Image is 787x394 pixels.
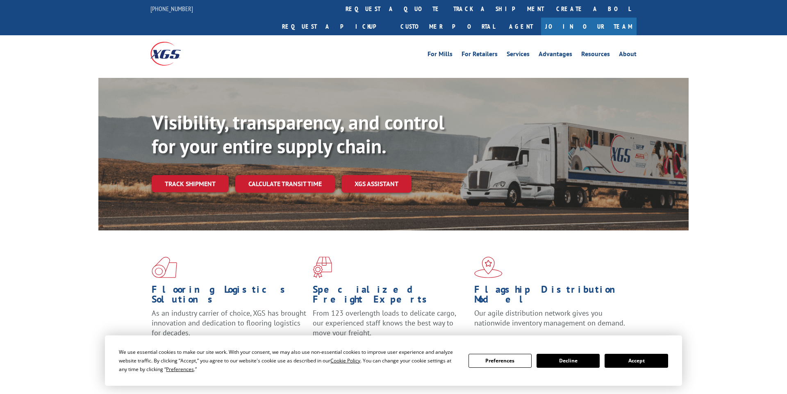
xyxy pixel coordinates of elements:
[119,348,458,374] div: We use essential cookies to make our site work. With your consent, we may also use non-essential ...
[330,357,360,364] span: Cookie Policy
[507,51,530,60] a: Services
[474,285,629,308] h1: Flagship Distribution Model
[276,18,394,35] a: Request a pickup
[428,51,453,60] a: For Mills
[152,109,444,159] b: Visibility, transparency, and control for your entire supply chain.
[469,354,532,368] button: Preferences
[313,308,468,345] p: From 123 overlength loads to delicate cargo, our experienced staff knows the best way to move you...
[105,335,682,386] div: Cookie Consent Prompt
[581,51,610,60] a: Resources
[152,285,307,308] h1: Flooring Logistics Solutions
[152,175,229,192] a: Track shipment
[474,308,625,328] span: Our agile distribution network gives you nationwide inventory management on demand.
[166,366,194,373] span: Preferences
[541,18,637,35] a: Join Our Team
[341,175,412,193] a: XGS ASSISTANT
[462,51,498,60] a: For Retailers
[152,257,177,278] img: xgs-icon-total-supply-chain-intelligence-red
[150,5,193,13] a: [PHONE_NUMBER]
[235,175,335,193] a: Calculate transit time
[394,18,501,35] a: Customer Portal
[501,18,541,35] a: Agent
[537,354,600,368] button: Decline
[152,308,306,337] span: As an industry carrier of choice, XGS has brought innovation and dedication to flooring logistics...
[619,51,637,60] a: About
[313,285,468,308] h1: Specialized Freight Experts
[539,51,572,60] a: Advantages
[474,257,503,278] img: xgs-icon-flagship-distribution-model-red
[605,354,668,368] button: Accept
[313,257,332,278] img: xgs-icon-focused-on-flooring-red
